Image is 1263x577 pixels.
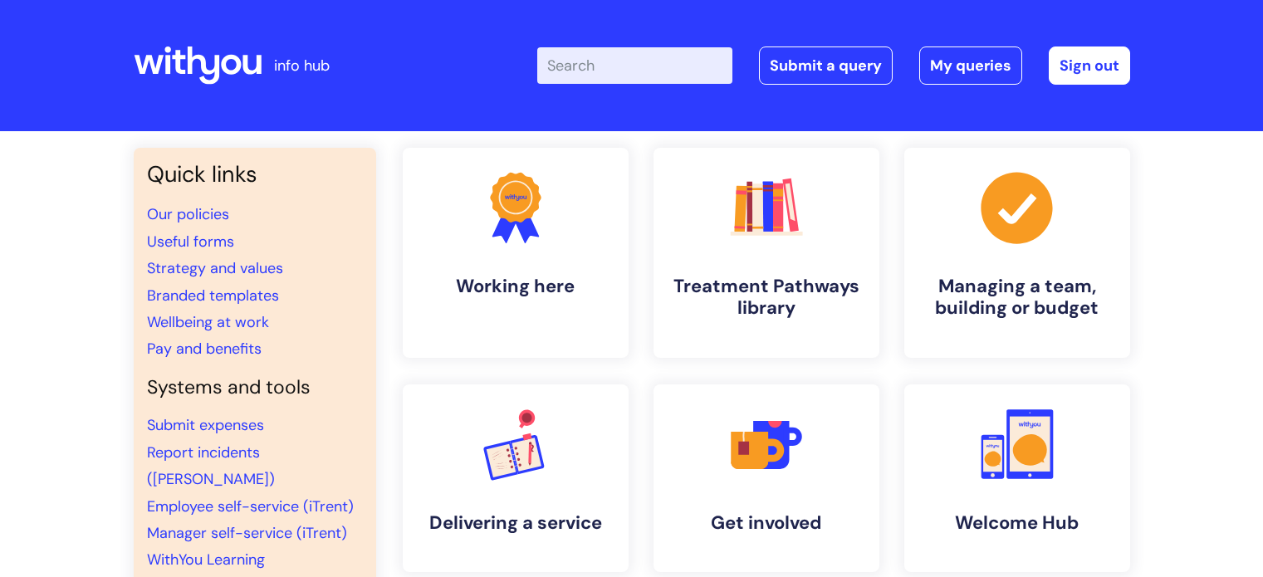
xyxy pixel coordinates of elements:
a: Strategy and values [147,258,283,278]
a: Report incidents ([PERSON_NAME]) [147,443,275,489]
a: Branded templates [147,286,279,306]
a: My queries [919,46,1022,85]
h4: Managing a team, building or budget [918,276,1117,320]
a: Useful forms [147,232,234,252]
a: Get involved [654,384,879,572]
a: Delivering a service [403,384,629,572]
a: Submit a query [759,46,893,85]
a: Pay and benefits [147,339,262,359]
h4: Treatment Pathways library [667,276,866,320]
div: | - [537,46,1130,85]
a: Sign out [1049,46,1130,85]
p: info hub [274,52,330,79]
a: Wellbeing at work [147,312,269,332]
h4: Delivering a service [416,512,615,534]
h4: Working here [416,276,615,297]
h4: Welcome Hub [918,512,1117,534]
h4: Get involved [667,512,866,534]
a: WithYou Learning [147,550,265,570]
a: Treatment Pathways library [654,148,879,358]
a: Submit expenses [147,415,264,435]
a: Manager self-service (iTrent) [147,523,347,543]
a: Employee self-service (iTrent) [147,496,354,516]
h4: Systems and tools [147,376,363,399]
a: Welcome Hub [904,384,1130,572]
h3: Quick links [147,161,363,188]
a: Managing a team, building or budget [904,148,1130,358]
a: Working here [403,148,629,358]
input: Search [537,47,732,84]
a: Our policies [147,204,229,224]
